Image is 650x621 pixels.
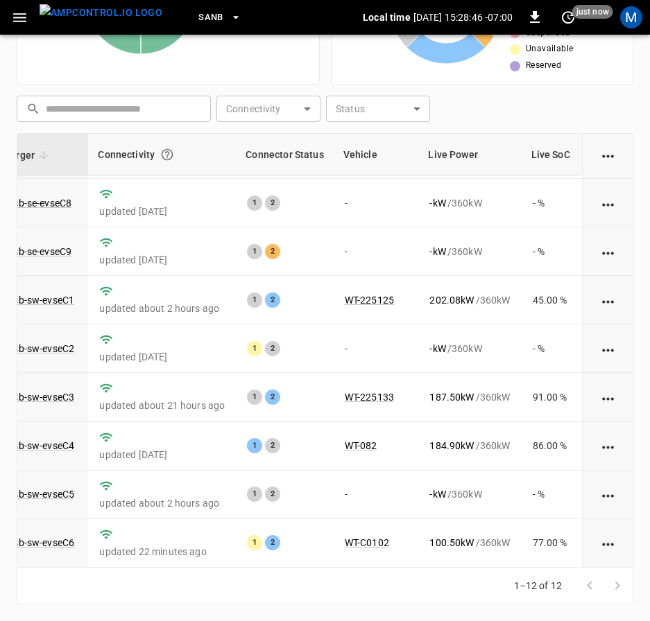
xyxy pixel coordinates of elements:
[599,293,617,307] div: action cell options
[429,536,510,550] div: / 360 kW
[99,253,225,267] p: updated [DATE]
[265,535,280,550] div: 2
[429,342,510,356] div: / 360 kW
[236,134,333,176] th: Connector Status
[99,399,225,412] p: updated about 21 hours ago
[514,579,563,593] p: 1–12 of 12
[572,5,613,19] span: just now
[345,537,389,548] a: WT-C0102
[363,10,411,24] p: Local time
[40,4,162,21] img: ampcontrol.io logo
[99,496,225,510] p: updated about 2 hours ago
[599,148,617,161] div: action cell options
[198,10,223,26] span: SanB
[429,487,510,501] div: / 360 kW
[98,142,226,167] div: Connectivity
[429,196,445,210] p: - kW
[429,439,474,453] p: 184.90 kW
[334,324,419,373] td: -
[334,471,419,519] td: -
[247,292,262,308] div: 1
[599,439,617,453] div: action cell options
[599,487,617,501] div: action cell options
[265,487,280,502] div: 2
[522,227,580,276] td: - %
[345,440,377,451] a: WT-082
[429,196,510,210] div: / 360 kW
[99,301,225,315] p: updated about 2 hours ago
[334,227,419,276] td: -
[265,390,280,405] div: 2
[345,295,394,306] a: WT-225125
[265,195,280,211] div: 2
[247,341,262,356] div: 1
[599,196,617,210] div: action cell options
[99,545,225,559] p: updated 22 minutes ago
[526,59,561,73] span: Reserved
[429,536,474,550] p: 100.50 kW
[599,245,617,259] div: action cell options
[334,134,419,176] th: Vehicle
[99,448,225,462] p: updated [DATE]
[99,204,225,218] p: updated [DATE]
[429,245,445,259] p: - kW
[247,438,262,453] div: 1
[522,519,580,568] td: 77.00 %
[522,276,580,324] td: 45.00 %
[413,10,513,24] p: [DATE] 15:28:46 -07:00
[265,341,280,356] div: 2
[418,134,521,176] th: Live Power
[429,293,510,307] div: / 360 kW
[334,179,419,227] td: -
[247,195,262,211] div: 1
[620,6,642,28] div: profile-icon
[265,438,280,453] div: 2
[599,390,617,404] div: action cell options
[247,390,262,405] div: 1
[99,350,225,364] p: updated [DATE]
[522,324,580,373] td: - %
[522,471,580,519] td: - %
[522,373,580,421] td: 91.00 %
[345,392,394,403] a: WT-225133
[526,42,573,56] span: Unavailable
[599,342,617,356] div: action cell options
[429,390,474,404] p: 187.50 kW
[265,292,280,308] div: 2
[429,342,445,356] p: - kW
[193,4,247,31] button: SanB
[265,244,280,259] div: 2
[429,293,474,307] p: 202.08 kW
[429,390,510,404] div: / 360 kW
[429,439,510,453] div: / 360 kW
[429,487,445,501] p: - kW
[155,142,180,167] button: Connection between the charger and our software.
[247,244,262,259] div: 1
[429,245,510,259] div: / 360 kW
[247,535,262,550] div: 1
[557,6,579,28] button: set refresh interval
[247,487,262,502] div: 1
[522,179,580,227] td: - %
[599,536,617,550] div: action cell options
[522,422,580,471] td: 86.00 %
[522,134,580,176] th: Live SoC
